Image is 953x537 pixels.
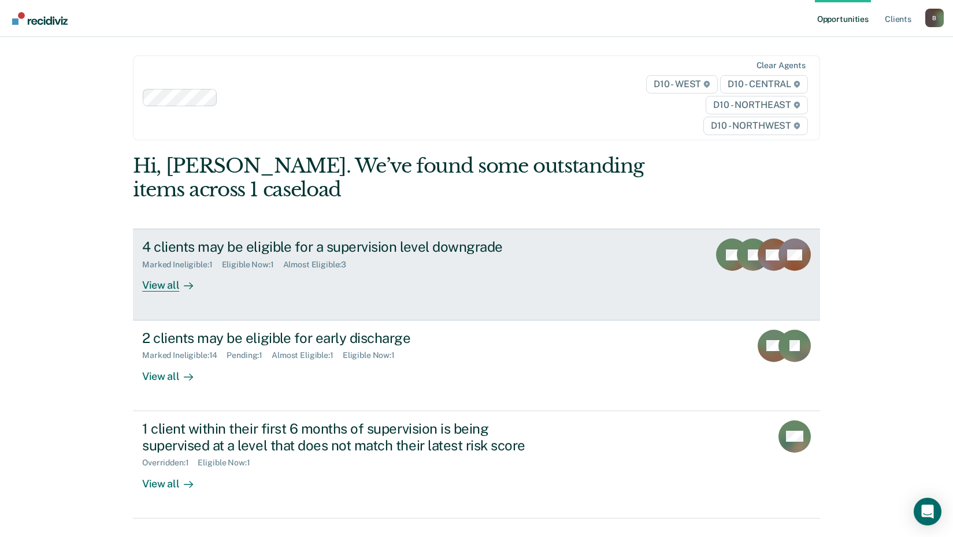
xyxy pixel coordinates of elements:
[133,229,820,320] a: 4 clients may be eligible for a supervision level downgradeMarked Ineligible:1Eligible Now:1Almos...
[133,154,683,202] div: Hi, [PERSON_NAME]. We’ve found some outstanding items across 1 caseload
[343,350,404,360] div: Eligible Now : 1
[283,260,356,270] div: Almost Eligible : 3
[925,9,944,27] div: B
[142,270,207,292] div: View all
[142,260,221,270] div: Marked Ineligible : 1
[142,330,548,346] div: 2 clients may be eligible for early discharge
[914,498,941,525] div: Open Intercom Messenger
[222,260,283,270] div: Eligible Now : 1
[142,360,207,383] div: View all
[142,468,207,490] div: View all
[272,350,343,360] div: Almost Eligible : 1
[142,458,198,468] div: Overridden : 1
[12,12,68,25] img: Recidiviz
[706,96,807,114] span: D10 - NORTHEAST
[227,350,272,360] div: Pending : 1
[703,117,807,135] span: D10 - NORTHWEST
[198,458,259,468] div: Eligible Now : 1
[133,411,820,519] a: 1 client within their first 6 months of supervision is being supervised at a level that does not ...
[925,9,944,27] button: Profile dropdown button
[142,350,227,360] div: Marked Ineligible : 14
[757,61,806,70] div: Clear agents
[646,75,718,94] span: D10 - WEST
[142,420,548,454] div: 1 client within their first 6 months of supervision is being supervised at a level that does not ...
[720,75,808,94] span: D10 - CENTRAL
[133,320,820,411] a: 2 clients may be eligible for early dischargeMarked Ineligible:14Pending:1Almost Eligible:1Eligib...
[142,238,548,255] div: 4 clients may be eligible for a supervision level downgrade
